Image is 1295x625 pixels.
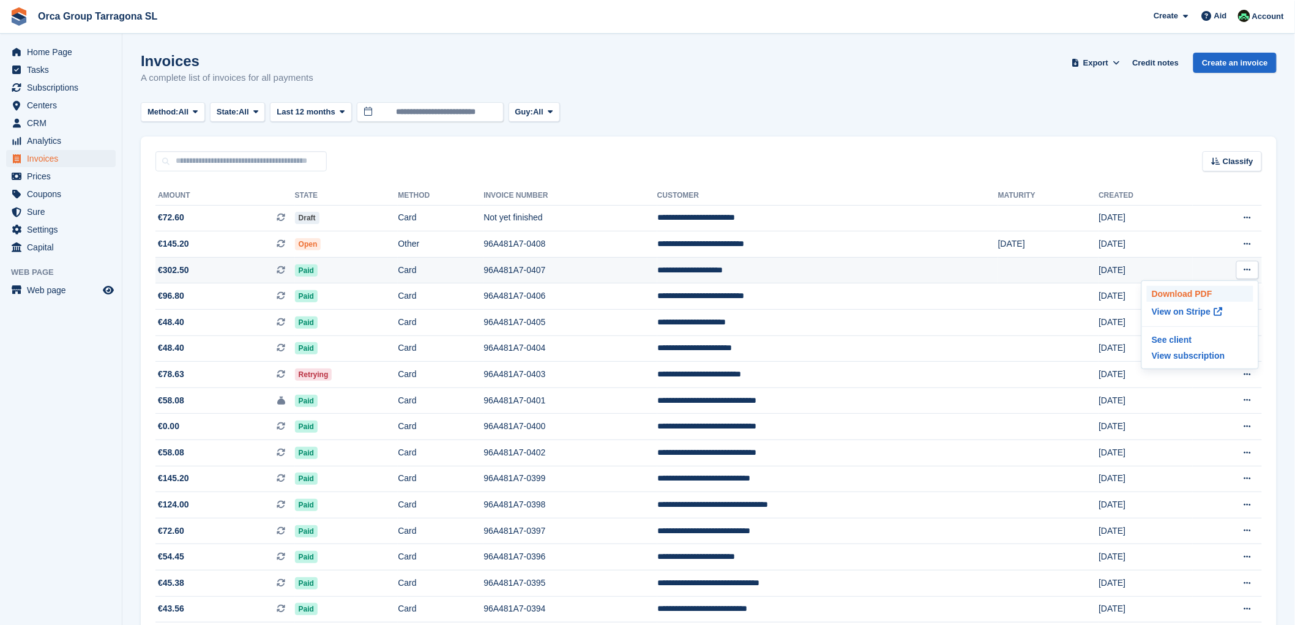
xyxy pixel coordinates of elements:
[6,43,116,61] a: menu
[1099,265,1125,275] font: [DATE]
[27,83,78,92] font: Subscriptions
[483,212,543,222] font: Not yet finished
[6,203,116,220] a: menu
[1252,12,1284,21] font: Account
[158,191,190,200] font: Amount
[158,265,189,275] font: €302.50
[398,421,416,431] font: Card
[6,239,116,256] a: menu
[27,242,54,252] font: Capital
[398,395,416,405] font: Card
[270,102,351,122] button: Last 12 months
[483,526,545,536] font: 96A481A7-0397
[158,291,184,301] font: €96.80
[299,397,314,405] font: Paid
[27,225,58,234] font: Settings
[158,395,184,405] font: €58.08
[299,527,314,536] font: Paid
[1069,53,1123,73] button: Export
[158,239,189,249] font: €145.20
[1099,604,1125,613] font: [DATE]
[141,72,313,83] font: A complete list of invoices for all payments
[299,266,314,275] font: Paid
[398,369,416,379] font: Card
[515,107,534,116] font: Guy:
[1193,53,1277,73] a: Create an invoice
[6,221,116,238] a: menu
[483,473,545,483] font: 96A481A7-0399
[38,11,157,21] font: Orca Group Tarragona SL
[1099,421,1125,431] font: [DATE]
[998,191,1036,200] font: Maturity
[1099,317,1125,327] font: [DATE]
[299,292,314,301] font: Paid
[299,501,314,509] font: Paid
[6,114,116,132] a: menu
[1214,11,1227,20] font: Aid
[158,421,179,431] font: €0.00
[27,207,45,217] font: Sure
[483,343,545,353] font: 96A481A7-0404
[483,317,545,327] font: 96A481A7-0405
[299,449,314,457] font: Paid
[295,191,318,200] font: State
[1099,526,1125,536] font: [DATE]
[27,100,57,110] font: Centers
[27,47,72,57] font: Home Page
[147,107,179,116] font: Method:
[1099,191,1133,200] font: Created
[657,191,699,200] font: Customer
[101,283,116,298] a: Store Preview
[1147,348,1253,364] a: View subscription
[483,191,548,200] font: Invoice number
[1154,11,1178,20] font: Create
[179,107,189,116] font: All
[158,578,184,588] font: €45.38
[1099,552,1125,561] font: [DATE]
[6,150,116,167] a: menu
[158,212,184,222] font: €72.60
[158,369,184,379] font: €78.63
[299,344,314,353] font: Paid
[1238,10,1250,22] img: Tania
[299,474,314,483] font: Paid
[483,421,545,431] font: 96A481A7-0400
[158,526,184,536] font: €72.60
[1223,157,1253,166] font: Classify
[27,171,51,181] font: Prices
[1147,302,1253,321] a: View on Stripe
[1147,332,1253,348] a: See client
[1099,578,1125,588] font: [DATE]
[1099,369,1125,379] font: [DATE]
[1099,239,1125,249] font: [DATE]
[483,578,545,588] font: 96A481A7-0395
[277,107,335,116] font: Last 12 months
[1147,286,1253,302] a: Download PDF
[141,53,200,69] font: Invoices
[398,291,416,301] font: Card
[6,168,116,185] a: menu
[158,552,184,561] font: €54.45
[1202,58,1268,67] font: Create an invoice
[509,102,560,122] button: Guy: All
[299,318,314,327] font: Paid
[1099,500,1125,509] font: [DATE]
[1099,395,1125,405] font: [DATE]
[158,343,184,353] font: €48.40
[158,447,184,457] font: €58.08
[11,268,54,277] font: Web page
[398,500,416,509] font: Card
[398,578,416,588] font: Card
[398,552,416,561] font: Card
[299,553,314,561] font: Paid
[158,473,189,483] font: €145.20
[6,79,116,96] a: menu
[398,191,430,200] font: Method
[483,552,545,561] font: 96A481A7-0396
[483,500,545,509] font: 96A481A7-0398
[10,7,28,26] img: stora-icon-8386f47178a22dfd0bd8f6a31ec36ba5ce8667c1dd55bd0f319d3a0aa187defe.svg
[158,604,184,613] font: €43.56
[27,118,47,128] font: CRM
[6,61,116,78] a: menu
[998,239,1025,249] font: [DATE]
